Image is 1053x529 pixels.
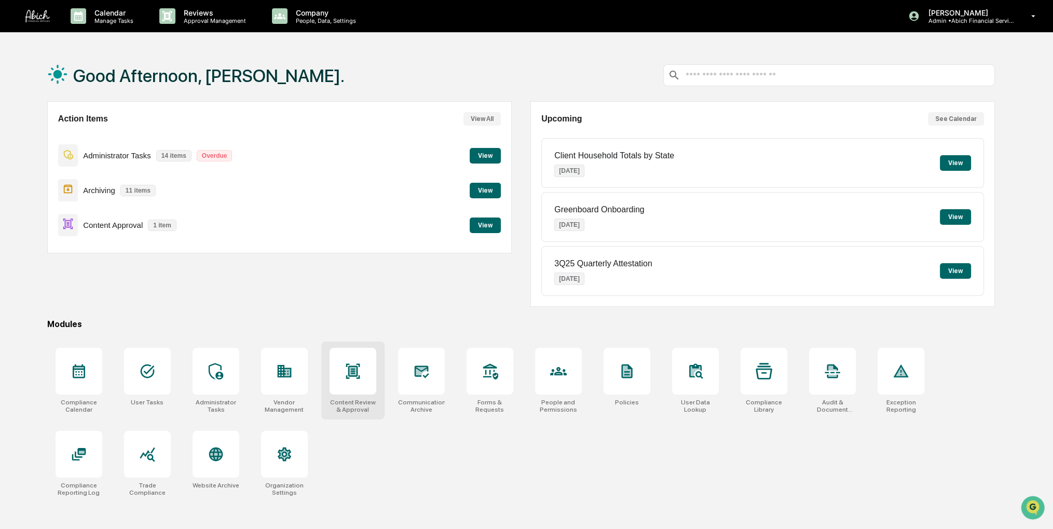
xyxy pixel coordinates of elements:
img: logo [25,10,50,22]
p: Overdue [197,150,233,161]
a: View [470,220,501,229]
div: Trade Compliance [124,482,171,496]
div: 🖐️ [10,185,19,193]
div: Compliance Reporting Log [56,482,102,496]
div: Audit & Document Logs [809,399,856,413]
a: 🗄️Attestations [71,180,133,198]
div: Website Archive [193,482,239,489]
div: Forms & Requests [467,399,513,413]
p: [DATE] [554,219,584,231]
p: Archiving [83,186,115,195]
p: Company [288,8,361,17]
img: 1746055101610-c473b297-6a78-478c-a979-82029cc54cd1 [10,79,29,98]
a: Powered byPylon [73,228,126,237]
button: View [470,183,501,198]
button: View All [463,112,501,126]
button: Start new chat [176,82,189,94]
img: Sigrid Alegria [10,131,27,147]
p: Manage Tasks [86,17,139,24]
p: Approval Management [175,17,251,24]
span: [DATE] [92,141,113,149]
button: View [940,263,971,279]
div: Modules [47,319,995,329]
span: • [86,141,90,149]
div: Past conversations [10,115,70,123]
div: Content Review & Approval [330,399,376,413]
div: We're available if you need us! [47,89,143,98]
p: 11 items [120,185,156,196]
p: People, Data, Settings [288,17,361,24]
p: Calendar [86,8,139,17]
button: See all [161,113,189,125]
div: 🗄️ [75,185,84,193]
span: Data Lookup [21,204,65,214]
a: View [470,185,501,195]
div: Communications Archive [398,399,445,413]
img: 8933085812038_c878075ebb4cc5468115_72.jpg [22,79,40,98]
p: Reviews [175,8,251,17]
p: Administrator Tasks [83,151,151,160]
span: Pylon [103,229,126,237]
p: Client Household Totals by State [554,151,674,160]
div: 🔎 [10,205,19,213]
div: Organization Settings [261,482,308,496]
a: View [470,150,501,160]
span: [PERSON_NAME] [32,141,84,149]
div: User Tasks [131,399,163,406]
div: Exception Reporting [878,399,924,413]
p: 14 items [156,150,192,161]
div: Policies [615,399,639,406]
p: Admin • Abich Financial Services [920,17,1016,24]
button: View [940,155,971,171]
button: View [940,209,971,225]
div: Compliance Library [741,399,787,413]
button: View [470,148,501,164]
p: [DATE] [554,273,584,285]
a: 🖐️Preclearance [6,180,71,198]
h2: Action Items [58,114,108,124]
h1: Good Afternoon, [PERSON_NAME]. [73,65,345,86]
span: Attestations [86,184,129,194]
p: Content Approval [83,221,143,229]
p: 1 item [148,220,176,231]
span: Preclearance [21,184,67,194]
p: How can we help? [10,21,189,38]
div: Vendor Management [261,399,308,413]
p: 3Q25 Quarterly Attestation [554,259,652,268]
p: [DATE] [554,165,584,177]
div: User Data Lookup [672,399,719,413]
div: Start new chat [47,79,170,89]
div: People and Permissions [535,399,582,413]
div: Compliance Calendar [56,399,102,413]
p: Greenboard Onboarding [554,205,644,214]
button: See Calendar [928,112,984,126]
a: 🔎Data Lookup [6,199,70,218]
iframe: Open customer support [1020,495,1048,523]
button: View [470,218,501,233]
p: [PERSON_NAME] [920,8,1016,17]
h2: Upcoming [541,114,582,124]
div: Administrator Tasks [193,399,239,413]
